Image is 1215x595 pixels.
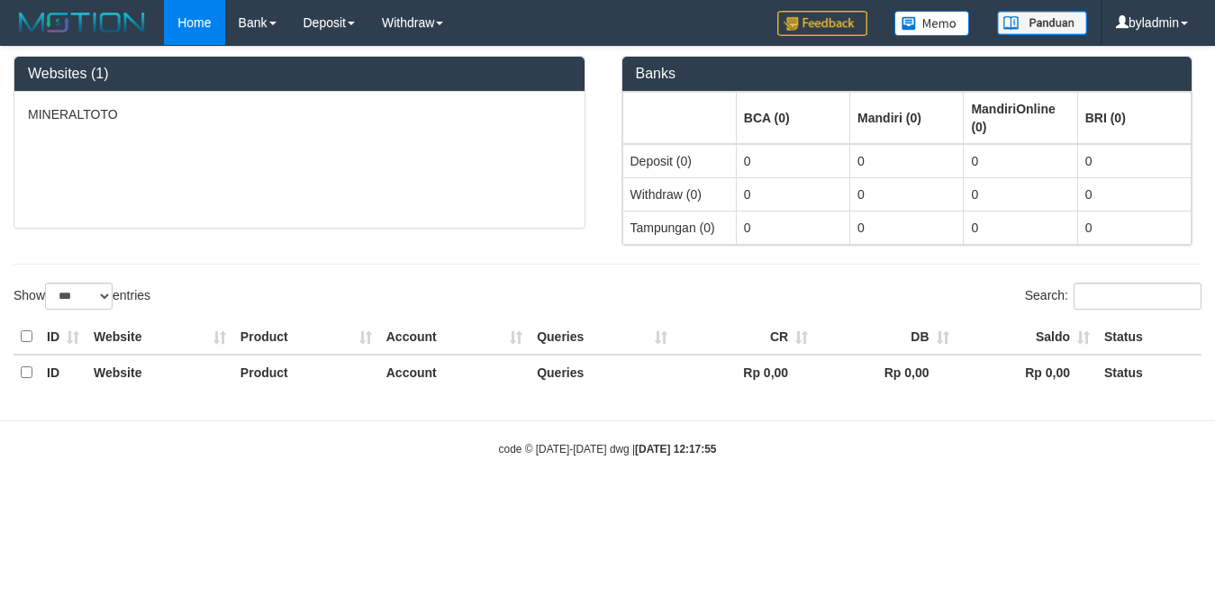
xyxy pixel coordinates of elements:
th: ID [40,355,86,390]
td: 0 [1077,144,1191,178]
td: Tampungan (0) [622,211,736,244]
img: Button%20Memo.svg [894,11,970,36]
th: Rp 0,00 [815,355,956,390]
label: Show entries [14,283,150,310]
th: Group: activate to sort column ascending [850,92,964,144]
th: Status [1097,320,1201,355]
td: 0 [850,211,964,244]
th: Queries [530,320,675,355]
td: 0 [964,177,1077,211]
th: Website [86,355,233,390]
th: Group: activate to sort column ascending [1077,92,1191,144]
th: ID [40,320,86,355]
td: 0 [850,177,964,211]
img: Feedback.jpg [777,11,867,36]
small: code © [DATE]-[DATE] dwg | [499,443,717,455]
th: Account [379,355,530,390]
td: 0 [736,211,849,244]
th: Rp 0,00 [675,355,815,390]
img: MOTION_logo.png [14,9,150,36]
th: Product [233,320,379,355]
p: MINERALTOTO [28,105,571,123]
strong: [DATE] 12:17:55 [635,443,716,455]
th: Status [1097,355,1201,390]
h3: Websites (1) [28,66,571,82]
th: CR [675,320,815,355]
th: Rp 0,00 [957,355,1097,390]
th: Product [233,355,379,390]
img: panduan.png [997,11,1087,35]
h3: Banks [636,66,1179,82]
th: Group: activate to sort column ascending [964,92,1077,144]
th: Saldo [957,320,1097,355]
th: Group: activate to sort column ascending [736,92,849,144]
th: Queries [530,355,675,390]
td: 0 [736,144,849,178]
th: DB [815,320,956,355]
label: Search: [1025,283,1201,310]
td: Withdraw (0) [622,177,736,211]
th: Group: activate to sort column ascending [622,92,736,144]
td: 0 [736,177,849,211]
td: 0 [1077,211,1191,244]
td: 0 [964,144,1077,178]
input: Search: [1074,283,1201,310]
td: 0 [850,144,964,178]
th: Website [86,320,233,355]
select: Showentries [45,283,113,310]
td: 0 [1077,177,1191,211]
th: Account [379,320,530,355]
td: Deposit (0) [622,144,736,178]
td: 0 [964,211,1077,244]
